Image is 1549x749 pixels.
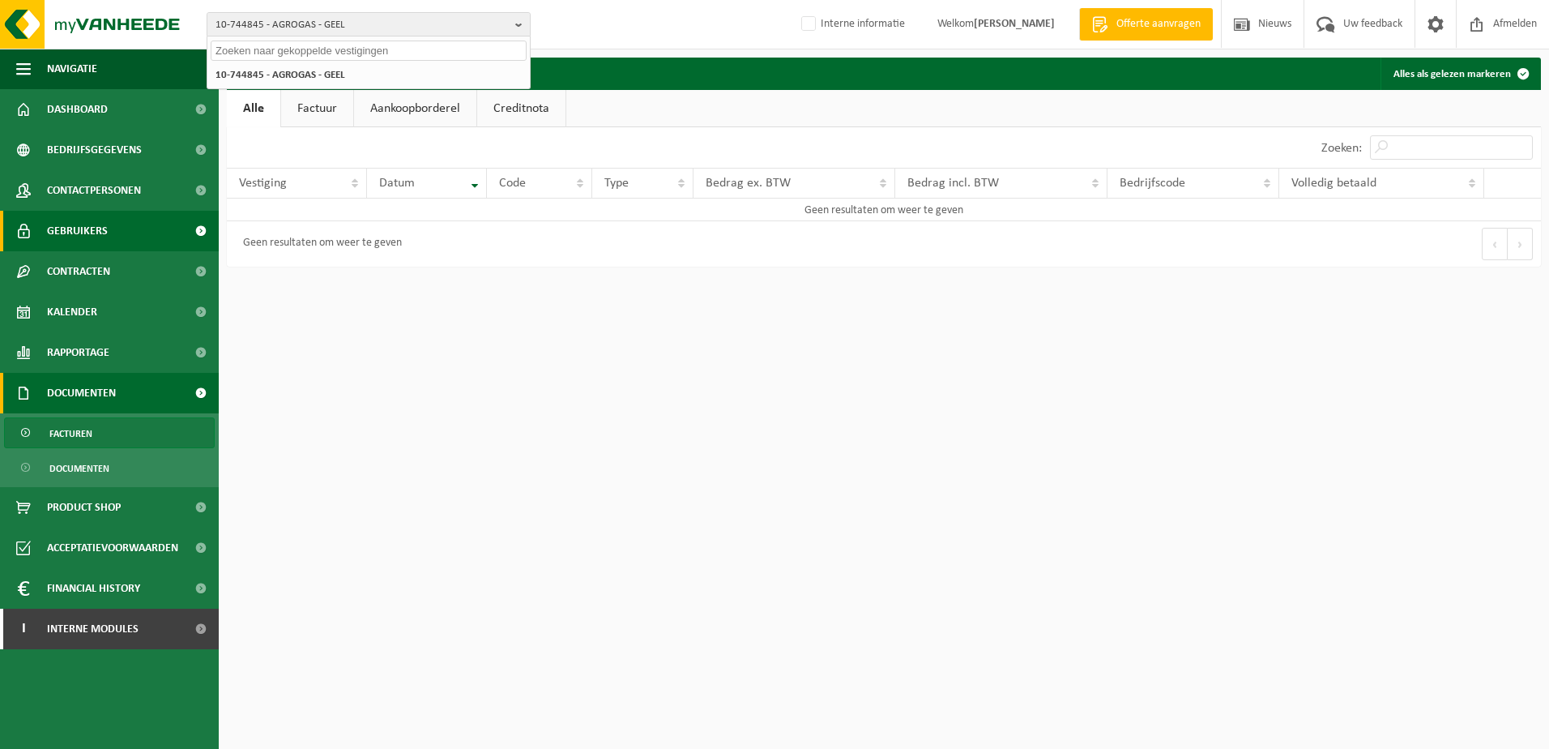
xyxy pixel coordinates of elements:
a: Creditnota [477,90,565,127]
span: Kalender [47,292,97,332]
a: Factuur [281,90,353,127]
span: Bedrijfscode [1120,177,1185,190]
td: Geen resultaten om weer te geven [227,199,1541,221]
strong: [PERSON_NAME] [974,18,1055,30]
span: Vestiging [239,177,287,190]
a: Alle [227,90,280,127]
span: Type [604,177,629,190]
span: Code [499,177,526,190]
span: 10-744845 - AGROGAS - GEEL [215,13,509,37]
span: Datum [379,177,415,190]
div: Geen resultaten om weer te geven [235,229,402,259]
span: Dashboard [47,89,108,130]
span: Contactpersonen [47,170,141,211]
span: Rapportage [47,332,109,373]
span: Volledig betaald [1291,177,1376,190]
span: Offerte aanvragen [1112,16,1205,32]
span: Financial History [47,568,140,609]
span: Bedrag ex. BTW [706,177,791,190]
span: Navigatie [47,49,97,89]
label: Zoeken: [1321,142,1362,155]
span: I [16,609,31,649]
label: Interne informatie [798,12,905,36]
button: 10-744845 - AGROGAS - GEEL [207,12,531,36]
span: Documenten [49,453,109,484]
span: Contracten [47,251,110,292]
input: Zoeken naar gekoppelde vestigingen [211,41,527,61]
button: Next [1508,228,1533,260]
span: Acceptatievoorwaarden [47,528,178,568]
span: Bedrijfsgegevens [47,130,142,170]
span: Documenten [47,373,116,413]
button: Alles als gelezen markeren [1380,58,1539,90]
a: Facturen [4,417,215,448]
span: Bedrag incl. BTW [907,177,999,190]
strong: 10-744845 - AGROGAS - GEEL [215,70,345,80]
span: Gebruikers [47,211,108,251]
span: Interne modules [47,609,139,649]
button: Previous [1482,228,1508,260]
a: Documenten [4,452,215,483]
span: Product Shop [47,487,121,528]
a: Offerte aanvragen [1079,8,1213,41]
a: Aankoopborderel [354,90,476,127]
span: Facturen [49,418,92,449]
